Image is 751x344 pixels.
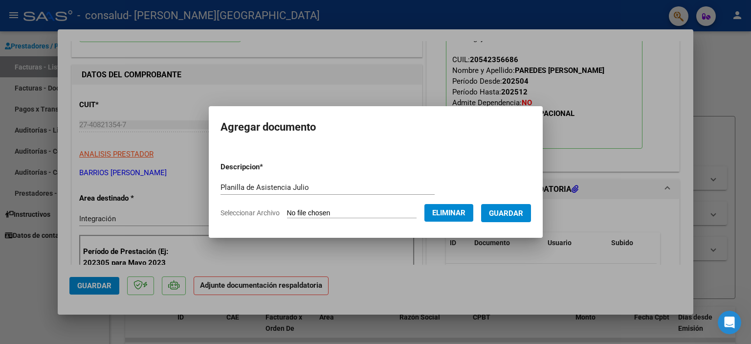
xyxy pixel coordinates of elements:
button: Eliminar [424,204,473,222]
h2: Agregar documento [221,118,531,137]
span: Eliminar [432,208,465,217]
iframe: Intercom live chat [718,311,741,334]
button: Guardar [481,204,531,222]
span: Guardar [489,209,523,218]
p: Descripcion [221,161,314,173]
span: Seleccionar Archivo [221,209,280,217]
